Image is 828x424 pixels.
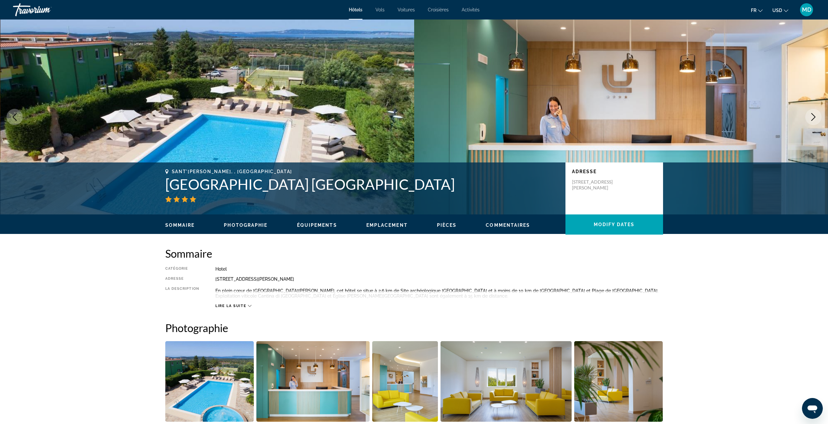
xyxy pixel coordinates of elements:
[297,223,337,228] span: Équipements
[572,179,624,191] p: [STREET_ADDRESS][PERSON_NAME]
[574,341,663,422] button: Open full-screen image slider
[7,109,23,125] button: Previous image
[165,223,195,228] span: Sommaire
[224,223,267,228] span: Photographie
[572,169,657,174] p: Adresse
[215,303,251,308] button: Lire la suite
[805,109,821,125] button: Next image
[165,321,663,334] h2: Photographie
[398,7,415,12] a: Voitures
[751,6,763,15] button: Change language
[565,214,663,235] button: Modify Dates
[372,341,438,422] button: Open full-screen image slider
[462,7,480,12] a: Activités
[594,222,634,227] span: Modify Dates
[165,176,559,193] h1: [GEOGRAPHIC_DATA] [GEOGRAPHIC_DATA]
[215,288,663,299] p: En plein cœur de [GEOGRAPHIC_DATA][PERSON_NAME], cet hôtel se situe à 2,6 km de Site archéologiqu...
[751,8,756,13] span: fr
[486,223,530,228] span: Commentaires
[798,3,815,17] button: User Menu
[165,341,254,422] button: Open full-screen image slider
[165,287,199,300] div: La description
[297,222,337,228] button: Équipements
[437,223,457,228] span: Pièces
[441,341,572,422] button: Open full-screen image slider
[349,7,362,12] a: Hôtels
[165,247,663,260] h2: Sommaire
[428,7,449,12] a: Croisières
[772,8,782,13] span: USD
[366,223,408,228] span: Emplacement
[215,276,663,282] div: [STREET_ADDRESS][PERSON_NAME]
[224,222,267,228] button: Photographie
[215,266,663,272] div: Hotel
[256,341,370,422] button: Open full-screen image slider
[802,6,811,13] span: MD
[165,266,199,272] div: Catégorie
[366,222,408,228] button: Emplacement
[13,1,78,18] a: Travorium
[486,222,530,228] button: Commentaires
[165,276,199,282] div: Adresse
[375,7,385,12] a: Vols
[172,169,292,174] span: Sant'[PERSON_NAME], , [GEOGRAPHIC_DATA]
[802,398,823,419] iframe: Bouton de lancement de la fenêtre de messagerie
[437,222,457,228] button: Pièces
[772,6,788,15] button: Change currency
[215,304,246,308] span: Lire la suite
[165,222,195,228] button: Sommaire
